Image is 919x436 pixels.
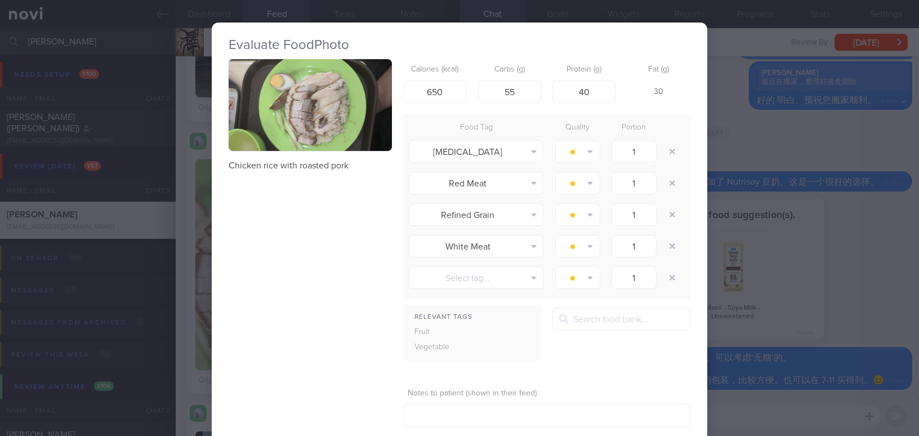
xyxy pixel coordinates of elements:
label: Notes to patient (shown in their feed) [408,389,686,399]
input: 1.0 [612,140,657,163]
label: Calories (kcal) [408,65,462,75]
input: 1.0 [612,203,657,226]
h2: Evaluate Food Photo [229,37,690,54]
input: 1.0 [612,235,657,257]
div: Portion [606,120,662,136]
button: Refined Grain [409,203,544,226]
input: 1.0 [612,172,657,194]
input: 1.0 [612,266,657,289]
p: Chicken rice with roasted pork [229,160,392,171]
div: Food Tag [403,120,550,136]
label: Fat (g) [632,65,686,75]
div: Relevant Tags [403,310,541,324]
button: White Meat [409,235,544,257]
input: 33 [478,81,542,103]
button: Red Meat [409,172,544,194]
label: Protein (g) [557,65,612,75]
img: Chicken rice with roasted pork [229,59,392,151]
input: Search food bank... [552,308,690,330]
div: Vegetable [403,340,475,355]
button: Select tag... [409,266,544,289]
button: [MEDICAL_DATA] [409,140,544,163]
div: 30 [627,81,691,104]
input: 9 [552,81,616,103]
input: 250 [403,81,467,103]
div: Fruit [403,324,475,340]
label: Carbs (g) [483,65,537,75]
div: Quality [550,120,606,136]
